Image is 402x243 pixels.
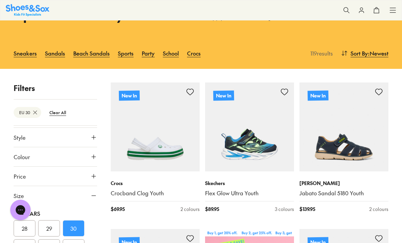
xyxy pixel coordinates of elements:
a: School [163,46,179,61]
p: New In [308,90,328,101]
a: Crocs [187,46,201,61]
button: 28 [14,220,35,237]
p: Filters [14,82,97,94]
button: 29 [38,220,60,237]
span: $ 69.95 [111,206,125,213]
div: 3-8 Years [14,209,97,217]
p: Skechers [205,180,294,187]
a: New In [111,82,200,171]
button: Colour [14,147,97,166]
a: Sports [118,46,134,61]
span: : Newest [368,49,388,57]
a: New In [299,82,388,171]
a: Flex Glow Ultra Youth [205,189,294,197]
span: Style [14,133,26,141]
a: Crocband Clog Youth [111,189,200,197]
a: Shoes & Sox [6,4,49,16]
a: New In [205,82,294,171]
span: Price [14,172,26,180]
span: $ 139.95 [299,206,315,213]
iframe: Gorgias live chat messenger [7,197,34,223]
div: 2 colours [369,206,388,213]
button: 30 [63,220,84,237]
button: Sort By:Newest [341,46,388,61]
a: Party [142,46,155,61]
div: 2 colours [181,206,200,213]
span: Sort By [351,49,368,57]
button: Style [14,128,97,147]
img: SNS_Logo_Responsive.svg [6,4,49,16]
a: Jabato Sandal 5180 Youth [299,189,388,197]
span: Colour [14,153,30,161]
a: Sneakers [14,46,37,61]
btn: Clear All [44,106,72,119]
button: Size [14,186,97,205]
button: Price [14,167,97,186]
a: Beach Sandals [73,46,110,61]
p: 119 results [308,49,333,57]
btn: EU 30 [14,107,41,118]
span: $ 89.95 [205,206,219,213]
a: Sandals [45,46,65,61]
p: Crocs [111,180,200,187]
div: 3 colours [275,206,294,213]
p: New In [213,90,234,101]
p: New In [119,90,140,101]
span: Size [14,192,24,200]
p: [PERSON_NAME] [299,180,388,187]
